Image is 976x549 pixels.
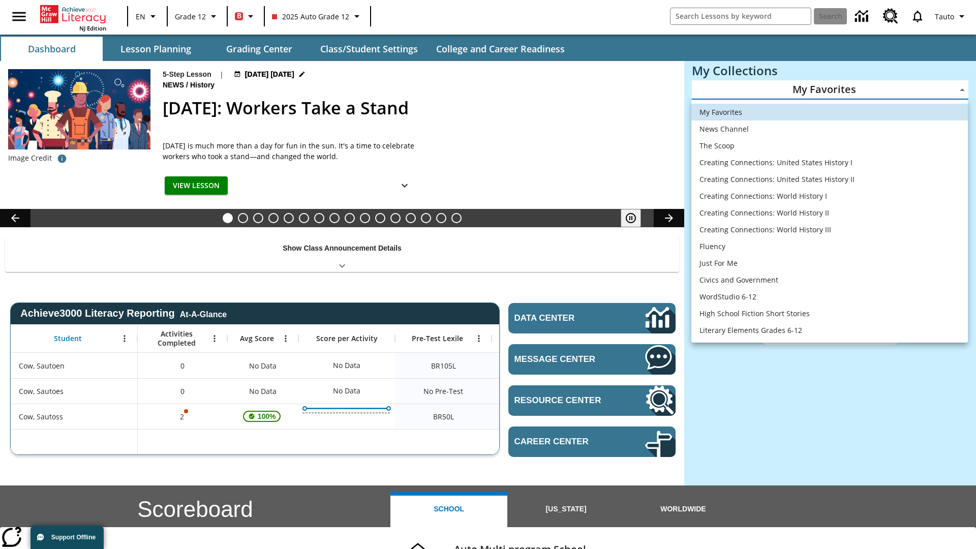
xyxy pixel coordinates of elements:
[691,154,968,171] li: Creating Connections: United States History I
[691,120,968,137] li: News Channel
[691,137,968,154] li: The Scoop
[691,104,968,120] li: My Favorites
[691,188,968,204] li: Creating Connections: World History I
[691,305,968,322] li: High School Fiction Short Stories
[691,255,968,271] li: Just For Me
[691,204,968,221] li: Creating Connections: World History II
[691,171,968,188] li: Creating Connections: United States History II
[691,271,968,288] li: Civics and Government
[691,221,968,238] li: Creating Connections: World History III
[691,322,968,339] li: Literary Elements Grades 6-12
[691,288,968,305] li: WordStudio 6-12
[691,238,968,255] li: Fluency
